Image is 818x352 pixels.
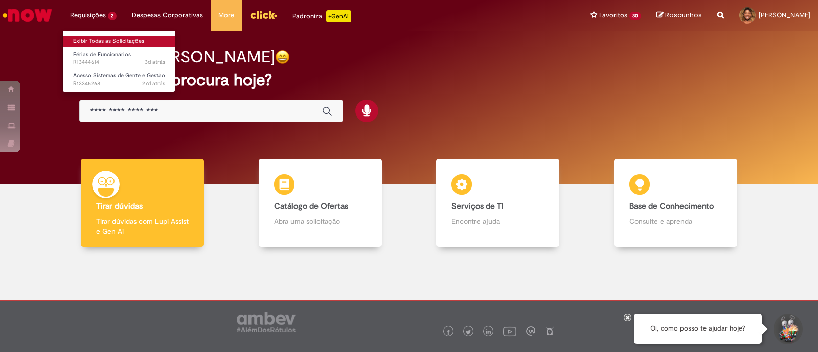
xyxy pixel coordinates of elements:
[274,201,348,212] b: Catálogo de Ofertas
[759,11,810,19] span: [PERSON_NAME]
[409,159,587,247] a: Serviços de TI Encontre ajuda
[73,72,165,79] span: Acesso Sistemas de Gente e Gestão
[634,314,762,344] div: Oi, como posso te ajudar hoje?
[70,10,106,20] span: Requisições
[772,314,803,344] button: Iniciar Conversa de Suporte
[274,216,367,226] p: Abra uma solicitação
[63,70,175,89] a: Aberto R13345268 : Acesso Sistemas de Gente e Gestão
[629,12,641,20] span: 30
[629,201,714,212] b: Base de Conhecimento
[108,12,117,20] span: 2
[292,10,351,22] div: Padroniza
[142,80,165,87] time: 01/08/2025 11:48:17
[599,10,627,20] span: Favoritos
[486,329,491,335] img: logo_footer_linkedin.png
[145,58,165,66] time: 25/08/2025 14:32:09
[54,159,232,247] a: Tirar dúvidas Tirar dúvidas com Lupi Assist e Gen Ai
[145,58,165,66] span: 3d atrás
[79,48,275,66] h2: Bom dia, [PERSON_NAME]
[503,324,516,338] img: logo_footer_youtube.png
[249,7,277,22] img: click_logo_yellow_360x200.png
[629,216,722,226] p: Consulte e aprenda
[526,326,535,336] img: logo_footer_workplace.png
[275,50,290,64] img: happy-face.png
[326,10,351,22] p: +GenAi
[232,159,410,247] a: Catálogo de Ofertas Abra uma solicitação
[96,201,143,212] b: Tirar dúvidas
[63,36,175,47] a: Exibir Todas as Solicitações
[62,31,175,92] ul: Requisições
[446,330,451,335] img: logo_footer_facebook.png
[1,5,54,26] img: ServiceNow
[218,10,234,20] span: More
[73,51,131,58] span: Férias de Funcionários
[451,201,504,212] b: Serviços de TI
[96,216,189,237] p: Tirar dúvidas com Lupi Assist e Gen Ai
[545,326,554,336] img: logo_footer_naosei.png
[132,10,203,20] span: Despesas Corporativas
[142,80,165,87] span: 27d atrás
[466,330,471,335] img: logo_footer_twitter.png
[73,58,165,66] span: R13444614
[73,80,165,88] span: R13345268
[656,11,702,20] a: Rascunhos
[665,10,702,20] span: Rascunhos
[451,216,544,226] p: Encontre ajuda
[63,49,175,68] a: Aberto R13444614 : Férias de Funcionários
[237,312,296,332] img: logo_footer_ambev_rotulo_gray.png
[79,71,739,89] h2: O que você procura hoje?
[587,159,765,247] a: Base de Conhecimento Consulte e aprenda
